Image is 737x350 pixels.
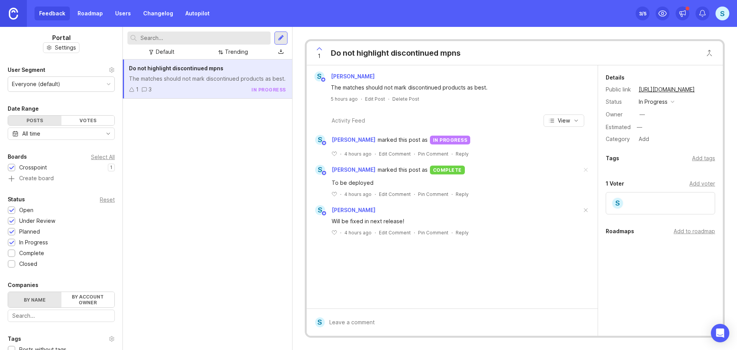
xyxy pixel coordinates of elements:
[388,96,389,102] div: ·
[8,292,61,307] label: By name
[456,229,469,236] div: Reply
[331,96,358,102] a: 5 hours ago
[225,48,248,56] div: Trending
[8,195,25,204] div: Status
[636,134,651,144] div: Add
[8,65,45,75] div: User Segment
[91,155,115,159] div: Select All
[451,151,453,157] div: ·
[332,116,365,125] div: Activity Feed
[606,85,633,94] div: Public link
[61,292,115,307] label: By account owner
[340,191,341,197] div: ·
[331,73,375,80] span: [PERSON_NAME]
[321,211,327,216] img: member badge
[19,217,55,225] div: Under Review
[344,191,372,197] span: 4 hours ago
[8,176,115,182] a: Create board
[315,165,325,175] div: S
[418,151,448,157] div: Pin Comment
[139,7,178,20] a: Changelog
[375,191,376,197] div: ·
[414,229,415,236] div: ·
[379,229,411,236] div: Edit Comment
[332,136,375,144] span: [PERSON_NAME]
[689,179,715,188] div: Add voter
[332,207,375,213] span: [PERSON_NAME]
[8,116,61,125] div: Posts
[711,324,729,342] div: Open Intercom Messenger
[251,86,286,93] div: in progress
[378,136,428,144] span: marked this post as
[451,191,453,197] div: ·
[129,65,223,71] span: Do not highlight discontinued mpns
[315,317,325,327] div: S
[639,98,668,106] div: in progress
[310,71,381,81] a: S[PERSON_NAME]
[340,229,341,236] div: ·
[344,229,372,236] span: 4 hours ago
[418,191,448,197] div: Pin Comment
[314,71,324,81] div: S
[418,229,448,236] div: Pin Comment
[12,80,60,88] div: Everyone (default)
[606,135,633,143] div: Category
[140,34,268,42] input: Search...
[640,110,645,119] div: —
[43,42,79,53] a: Settings
[606,179,624,188] div: 1 Voter
[716,7,729,20] button: S
[8,280,38,290] div: Companies
[633,134,651,144] a: Add
[606,124,631,130] div: Estimated
[456,191,469,197] div: Reply
[375,229,376,236] div: ·
[8,152,27,161] div: Boards
[19,249,44,257] div: Complete
[123,60,292,99] a: Do not highlight discontinued mpnsThe matches should not mark discontinued products as best.13in ...
[12,312,110,320] input: Search...
[674,227,715,236] div: Add to roadmap
[430,136,471,144] div: in progress
[102,131,114,137] svg: toggle icon
[19,227,40,236] div: Planned
[22,129,40,138] div: All time
[332,166,375,174] span: [PERSON_NAME]
[344,151,372,157] span: 4 hours ago
[606,73,625,82] div: Details
[375,151,376,157] div: ·
[61,116,115,125] div: Votes
[606,98,633,106] div: Status
[321,140,327,146] img: member badge
[379,191,411,197] div: Edit Comment
[544,114,584,127] button: View
[606,154,619,163] div: Tags
[378,166,428,174] span: marked this post as
[8,104,39,113] div: Date Range
[320,77,326,83] img: member badge
[111,7,136,20] a: Users
[136,85,139,94] div: 1
[19,260,37,268] div: Closed
[9,8,18,20] img: Canny Home
[636,85,697,95] a: [URL][DOMAIN_NAME]
[311,205,375,215] a: S[PERSON_NAME]
[340,151,341,157] div: ·
[332,217,582,226] div: Will be fixed in next release!
[19,163,47,172] div: Crosspoint
[606,227,634,236] div: Roadmaps
[321,170,327,176] img: member badge
[639,8,646,19] div: 3 /5
[606,110,633,119] div: Owner
[392,96,419,102] div: Delete Post
[315,135,325,145] div: S
[365,96,385,102] div: Edit Post
[52,33,71,42] h1: Portal
[55,44,76,51] span: Settings
[332,179,582,187] div: To be deployed
[361,96,362,102] div: ·
[635,122,644,132] div: —
[451,229,453,236] div: ·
